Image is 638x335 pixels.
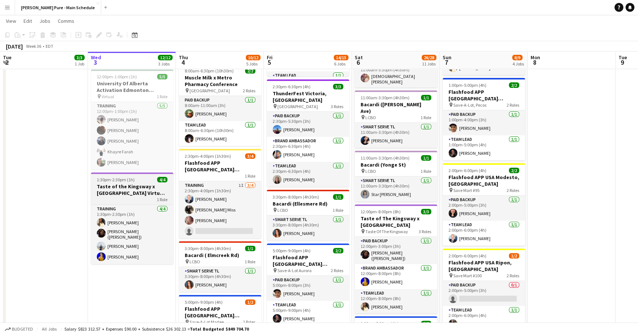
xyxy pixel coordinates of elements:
[355,289,437,314] app-card-role: Team Lead1/112:00pm-8:00pm (8h)[PERSON_NAME]
[39,18,50,24] span: Jobs
[267,54,273,61] span: Fri
[91,183,173,196] h3: Taste of the Kingsway x [GEOGRAPHIC_DATA] Virtual Training
[421,209,431,214] span: 3/3
[91,70,173,170] div: 12:00pm-1:00pm (1h)5/5University Of Alberta Activation Edmonton Training Virtual1 RoleTraining5/5...
[157,94,167,99] span: 1 Role
[355,215,437,228] h3: Taste of The Kingsway x [GEOGRAPHIC_DATA]
[443,78,525,160] app-job-card: 1:00pm-5:00pm (4h)2/2Flashfood APP [GEOGRAPHIC_DATA] [GEOGRAPHIC_DATA], [GEOGRAPHIC_DATA] Save-A-...
[355,60,437,88] app-card-role: Smart Serve TL1/111:00am-3:30pm (4h30m)[DEMOGRAPHIC_DATA][PERSON_NAME]
[509,82,519,88] span: 2/2
[21,16,35,26] a: Edit
[179,74,261,88] h3: Muscle Milk x Metro Pharmacy Conference
[267,301,349,326] app-card-role: Team Lead1/15:00pm-9:00pm (4h)[PERSON_NAME]
[58,18,74,24] span: Comms
[361,155,410,161] span: 11:00am-3:30pm (4h30m)
[443,174,525,187] h3: Flashfood APP USA Modesto, [GEOGRAPHIC_DATA]
[331,268,343,273] span: 2 Roles
[355,90,437,148] app-job-card: 11:00am-3:30pm (4h30m)1/1Bacardi ([PERSON_NAME] Ave) LCBO1 RoleSmart Serve TL1/111:00am-3:30pm (4...
[267,137,349,162] app-card-role: Brand Ambassador1/12:30pm-6:30pm (4h)[PERSON_NAME]
[102,94,114,99] span: Virtual
[15,0,101,15] button: [PERSON_NAME] Pure - Main Schedule
[422,55,436,60] span: 26/28
[449,82,486,88] span: 1:00pm-5:00pm (4h)
[74,55,85,60] span: 3/3
[443,221,525,246] app-card-role: Team Lead1/12:00pm-6:00pm (4h)[PERSON_NAME]
[267,79,349,187] app-job-card: 2:30pm-6:30pm (4h)3/3ThunderFest Victoria, [GEOGRAPHIC_DATA] [GEOGRAPHIC_DATA]3 RolesPaid Backup1...
[157,177,167,182] span: 4/4
[246,55,260,60] span: 10/12
[333,194,343,200] span: 1/1
[443,89,525,102] h3: Flashfood APP [GEOGRAPHIC_DATA] [GEOGRAPHIC_DATA], [GEOGRAPHIC_DATA]
[354,58,363,67] span: 6
[91,80,173,93] h3: University Of Alberta Activation Edmonton Training
[24,18,32,24] span: Edit
[179,54,188,61] span: Thu
[40,326,58,332] span: All jobs
[331,104,343,109] span: 3 Roles
[91,172,173,264] div: 1:30pm-2:30pm (1h)4/4Taste of the Kingsway x [GEOGRAPHIC_DATA] Virtual Training1 RoleTraining4/41...
[245,299,255,305] span: 1/2
[91,54,101,61] span: Wed
[453,188,479,193] span: Save Mart #95
[513,61,524,67] div: 4 Jobs
[245,153,255,159] span: 3/4
[267,112,349,137] app-card-role: Paid Backup1/12:30pm-5:30pm (3h)[PERSON_NAME]
[185,153,231,159] span: 2:30pm-4:00pm (1h30m)
[443,306,525,331] app-card-role: Team Lead1/12:00pm-6:00pm (4h)[PERSON_NAME] Miss
[267,200,349,207] h3: Bacardi (Ellesmere Rd)
[507,102,519,108] span: 2 Roles
[509,168,519,173] span: 2/2
[267,162,349,187] app-card-role: Team Lead1/12:30pm-6:30pm (4h)[PERSON_NAME]
[443,163,525,246] app-job-card: 2:00pm-6:00pm (4h)2/2Flashfood APP USA Modesto, [GEOGRAPHIC_DATA] Save Mart #952 RolesPaid Backup...
[267,276,349,301] app-card-role: Paid Backup1/15:00pm-8:00pm (3h)[PERSON_NAME]
[443,135,525,160] app-card-role: Team Lead1/11:00pm-5:00pm (4h)[PERSON_NAME]
[333,207,343,213] span: 1 Role
[361,95,410,100] span: 11:00am-3:30pm (4h30m)
[421,115,431,120] span: 1 Role
[97,74,137,79] span: 12:00pm-1:00pm (1h)
[245,173,255,179] span: 1 Role
[421,155,431,161] span: 1/1
[75,61,84,67] div: 1 Job
[243,319,255,325] span: 2 Roles
[185,299,223,305] span: 5:00pm-9:00pm (4h)
[267,243,349,326] app-job-card: 5:00pm-9:00pm (4h)2/2Flashfood APP [GEOGRAPHIC_DATA] [GEOGRAPHIC_DATA], [GEOGRAPHIC_DATA] Save-A-...
[179,64,261,146] div: 8:00am-6:30pm (10h30m)2/2Muscle Milk x Metro Pharmacy Conference [GEOGRAPHIC_DATA]2 RolesPaid Bac...
[273,194,319,200] span: 3:30pm-8:00pm (4h30m)
[333,84,343,89] span: 3/3
[509,253,519,259] span: 1/2
[273,84,311,89] span: 2:30pm-6:30pm (4h)
[277,207,288,213] span: LCBO
[179,306,261,319] h3: Flashfood APP [GEOGRAPHIC_DATA] [GEOGRAPHIC_DATA], [GEOGRAPHIC_DATA]
[185,68,234,74] span: 8:00am-6:30pm (10h30m)
[267,215,349,240] app-card-role: Smart Serve TL1/13:30pm-8:00pm (4h30m)[PERSON_NAME]
[443,54,451,61] span: Sun
[334,55,348,60] span: 14/15
[365,168,376,174] span: LCBO
[267,90,349,103] h3: ThunderFest Victoria, [GEOGRAPHIC_DATA]
[245,68,255,74] span: 2/2
[189,88,230,93] span: [GEOGRAPHIC_DATA]
[267,71,349,96] app-card-role: Team Lead1/1
[421,168,431,174] span: 1 Role
[189,259,200,264] span: LCBO
[245,246,255,251] span: 1/1
[443,249,525,331] app-job-card: 2:00pm-6:00pm (4h)1/2Flashfood APP USA Ripon, [GEOGRAPHIC_DATA] Save Mart #1002 RolesPaid Backup0...
[179,241,261,292] app-job-card: 3:30pm-8:00pm (4h30m)1/1Bacardi ( Elmcreek Rd) LCBO1 RoleSmart Serve TL1/13:30pm-8:00pm (4h30m)[P...
[443,259,525,272] h3: Flashfood APP USA Ripon, [GEOGRAPHIC_DATA]
[46,43,53,49] div: EDT
[355,204,437,313] app-job-card: 12:00pm-8:00pm (8h)3/3Taste of The Kingsway x [GEOGRAPHIC_DATA] Taste Of The Kingsway3 RolesPaid ...
[179,121,261,146] app-card-role: Team Lead1/18:00am-6:30pm (10h30m)[PERSON_NAME]
[4,325,34,333] button: Budgeted
[2,58,11,67] span: 2
[267,190,349,240] div: 3:30pm-8:00pm (4h30m)1/1Bacardi (Ellesmere Rd) LCBO1 RoleSmart Serve TL1/13:30pm-8:00pm (4h30m)[P...
[90,58,101,67] span: 3
[355,264,437,289] app-card-role: Brand Ambassador1/112:00pm-8:00pm (8h)[PERSON_NAME]
[179,96,261,121] app-card-role: Paid Backup1/18:00am-11:00am (3h)[PERSON_NAME]
[443,281,525,306] app-card-role: Paid Backup0/12:00pm-5:00pm (3h)
[189,319,224,325] span: Save-A-Lot Marlee
[277,104,318,109] span: [GEOGRAPHIC_DATA]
